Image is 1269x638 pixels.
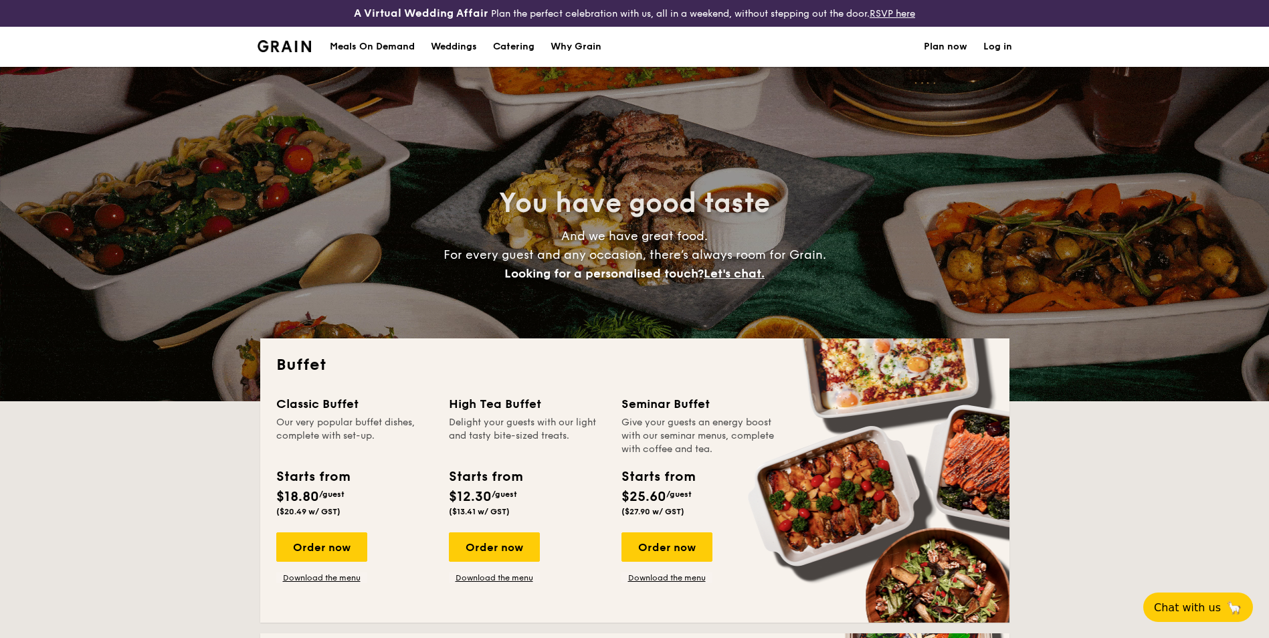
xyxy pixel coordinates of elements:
[449,572,540,583] a: Download the menu
[621,489,666,505] span: $25.60
[551,27,601,67] div: Why Grain
[485,27,543,67] a: Catering
[330,27,415,67] div: Meals On Demand
[499,187,770,219] span: You have good taste
[258,40,312,52] img: Grain
[322,27,423,67] a: Meals On Demand
[924,27,967,67] a: Plan now
[431,27,477,67] div: Weddings
[621,507,684,516] span: ($27.90 w/ GST)
[449,416,605,456] div: Delight your guests with our light and tasty bite-sized treats.
[621,572,712,583] a: Download the menu
[1154,601,1221,614] span: Chat with us
[276,507,340,516] span: ($20.49 w/ GST)
[543,27,609,67] a: Why Grain
[1143,593,1253,622] button: Chat with us🦙
[1226,600,1242,615] span: 🦙
[449,467,522,487] div: Starts from
[449,507,510,516] span: ($13.41 w/ GST)
[276,416,433,456] div: Our very popular buffet dishes, complete with set-up.
[276,572,367,583] a: Download the menu
[276,395,433,413] div: Classic Buffet
[250,5,1020,21] div: Plan the perfect celebration with us, all in a weekend, without stepping out the door.
[258,40,312,52] a: Logotype
[666,490,692,499] span: /guest
[276,489,319,505] span: $18.80
[444,229,826,281] span: And we have great food. For every guest and any occasion, there’s always room for Grain.
[621,467,694,487] div: Starts from
[704,266,765,281] span: Let's chat.
[276,532,367,562] div: Order now
[276,354,993,376] h2: Buffet
[319,490,345,499] span: /guest
[621,395,778,413] div: Seminar Buffet
[354,5,488,21] h4: A Virtual Wedding Affair
[492,490,517,499] span: /guest
[621,416,778,456] div: Give your guests an energy boost with our seminar menus, complete with coffee and tea.
[449,532,540,562] div: Order now
[423,27,485,67] a: Weddings
[449,489,492,505] span: $12.30
[983,27,1012,67] a: Log in
[493,27,534,67] h1: Catering
[621,532,712,562] div: Order now
[449,395,605,413] div: High Tea Buffet
[504,266,704,281] span: Looking for a personalised touch?
[870,8,915,19] a: RSVP here
[276,467,349,487] div: Starts from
